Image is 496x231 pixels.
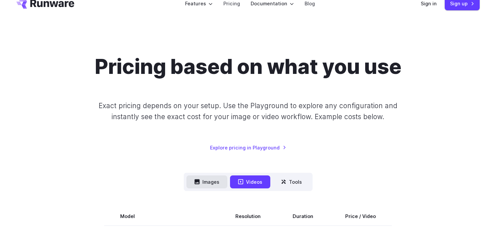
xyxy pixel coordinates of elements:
p: Exact pricing depends on your setup. Use the Playground to explore any configuration and instantl... [86,100,410,122]
button: Videos [230,175,270,188]
button: Images [186,175,227,188]
th: Price / Video [329,207,392,226]
a: Explore pricing in Playground [210,144,286,151]
h1: Pricing based on what you use [95,54,401,79]
th: Model [104,207,219,226]
th: Resolution [219,207,277,226]
th: Duration [277,207,329,226]
button: Tools [273,175,310,188]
